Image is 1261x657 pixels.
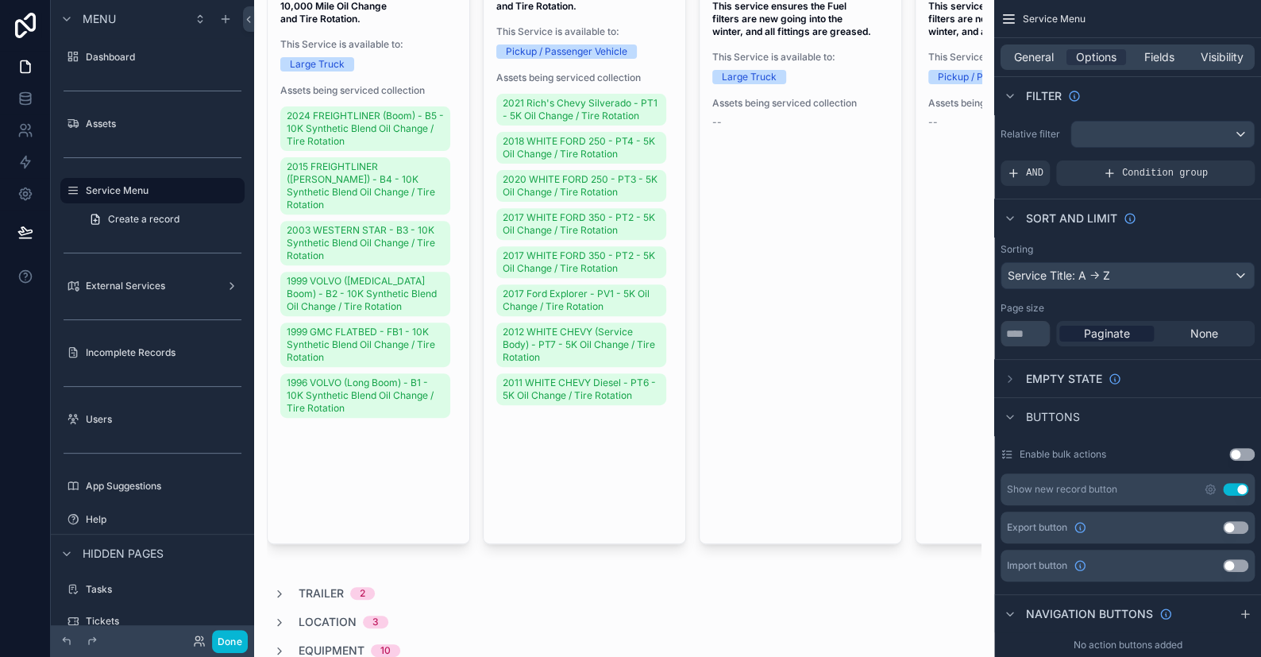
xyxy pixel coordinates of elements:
label: Enable bulk actions [1020,448,1106,461]
button: Service Title: A -> Z [1001,262,1255,289]
label: Page size [1001,302,1044,315]
a: App Suggestions [60,473,245,499]
div: Show new record button [1007,483,1117,496]
a: Create a record [79,207,245,232]
label: Tickets [86,615,241,628]
a: Assets [60,111,245,137]
span: Sort And Limit [1026,211,1117,226]
a: Dashboard [60,44,245,70]
span: Options [1076,49,1116,65]
a: Help [60,507,245,532]
a: Tickets [60,609,245,634]
label: Incomplete Records [86,346,241,359]
label: Tasks [86,583,241,596]
span: Export button [1007,521,1067,534]
span: Paginate [1084,326,1130,342]
span: Navigation buttons [1026,606,1153,622]
span: Fields [1144,49,1174,65]
label: Dashboard [86,51,241,64]
label: App Suggestions [86,480,241,493]
span: Condition group [1122,167,1208,180]
span: Empty state [1026,371,1102,387]
label: Help [86,513,241,526]
label: External Services [86,280,219,292]
a: Incomplete Records [60,340,245,365]
a: Tasks [60,577,245,602]
span: Visibility [1201,49,1244,65]
label: Relative filter [1001,128,1064,141]
div: Service Title: A -> Z [1001,263,1254,288]
span: Service Menu [1023,13,1086,25]
label: Service Menu [86,184,235,197]
label: Sorting [1001,243,1033,256]
span: None [1190,326,1218,342]
button: Done [212,630,248,653]
span: Import button [1007,559,1067,572]
span: Buttons [1026,409,1080,425]
span: Filter [1026,88,1062,104]
span: AND [1026,167,1043,180]
a: Service Menu [60,178,245,203]
span: Create a record [108,213,179,226]
a: Users [60,407,245,432]
span: General [1014,49,1054,65]
span: Menu [83,11,116,27]
a: External Services [60,273,245,299]
label: Users [86,413,241,426]
span: Hidden pages [83,546,164,562]
label: Assets [86,118,241,130]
